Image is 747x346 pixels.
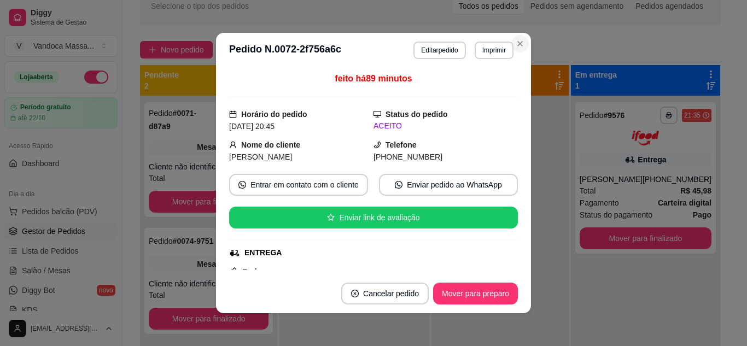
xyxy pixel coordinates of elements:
[241,110,307,119] strong: Horário do pedido
[335,74,412,83] span: feito há 89 minutos
[229,122,275,131] span: [DATE] 20:45
[395,181,402,189] span: whats-app
[475,42,513,59] button: Imprimir
[373,153,442,161] span: [PHONE_NUMBER]
[341,283,429,304] button: close-circleCancelar pedido
[351,290,359,297] span: close-circle
[229,110,237,118] span: calendar
[229,141,237,149] span: user
[229,153,292,161] span: [PERSON_NAME]
[241,140,300,149] strong: Nome do cliente
[386,110,448,119] strong: Status do pedido
[433,283,518,304] button: Mover para preparo
[244,247,282,259] div: ENTREGA
[373,141,381,149] span: phone
[229,267,238,275] span: pushpin
[386,140,417,149] strong: Telefone
[229,207,518,228] button: starEnviar link de avaliação
[413,42,465,59] button: Editarpedido
[379,174,518,196] button: whats-appEnviar pedido ao WhatsApp
[242,267,277,276] strong: Endereço
[373,120,518,132] div: ACEITO
[511,35,529,52] button: Close
[229,42,341,59] h3: Pedido N. 0072-2f756a6c
[229,174,368,196] button: whats-appEntrar em contato com o cliente
[238,181,246,189] span: whats-app
[327,214,335,221] span: star
[373,110,381,118] span: desktop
